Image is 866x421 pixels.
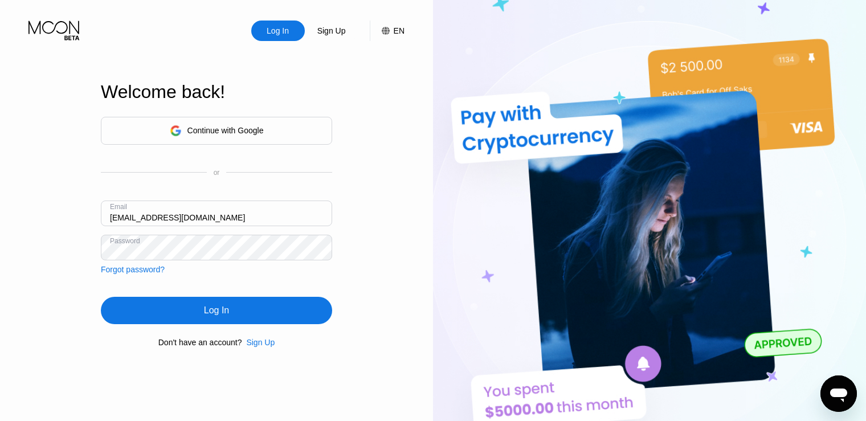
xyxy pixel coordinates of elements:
[394,26,405,35] div: EN
[246,338,275,347] div: Sign Up
[101,117,332,145] div: Continue with Google
[101,81,332,103] div: Welcome back!
[265,25,290,36] div: Log In
[101,265,165,274] div: Forgot password?
[110,237,140,245] div: Password
[214,169,220,177] div: or
[187,126,264,135] div: Continue with Google
[110,203,127,211] div: Email
[101,297,332,324] div: Log In
[158,338,242,347] div: Don't have an account?
[251,21,305,41] div: Log In
[370,21,405,41] div: EN
[242,338,275,347] div: Sign Up
[820,375,857,412] iframe: Button to launch messaging window
[305,21,358,41] div: Sign Up
[316,25,347,36] div: Sign Up
[204,305,229,316] div: Log In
